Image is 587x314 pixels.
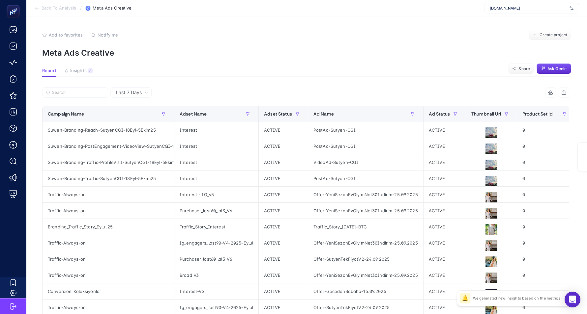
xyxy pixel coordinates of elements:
[43,267,174,283] div: Traffic-Always-on
[308,203,423,219] div: Offer-YeniSezonEvGiyimNet30Indirim-25.09.2025
[259,267,308,283] div: ACTIVE
[259,251,308,267] div: ACTIVE
[174,203,258,219] div: Purchaser_last60_lal3_V6
[517,138,575,154] div: 0
[517,187,575,202] div: 0
[308,187,423,202] div: Offer-YeniSezonEvGiyimNet30Indirim-25.09.2025
[93,6,132,11] span: Meta Ads Creative
[98,32,118,38] span: Notify me
[424,187,466,202] div: ACTIVE
[529,30,571,40] button: Create project
[42,68,56,73] span: Report
[88,68,93,73] div: 8
[308,251,423,267] div: Offer-SutyenTekFiyatV2-24.09.2025
[471,111,501,117] span: Thumbnail Url
[424,267,466,283] div: ACTIVE
[570,5,573,12] img: svg%3e
[490,6,567,11] span: [DOMAIN_NAME]
[517,235,575,251] div: 0
[174,122,258,138] div: Interest
[116,89,142,96] span: Last 7 Days
[517,219,575,235] div: 0
[424,219,466,235] div: ACTIVE
[52,90,104,95] input: Search
[424,283,466,299] div: ACTIVE
[174,187,258,202] div: Interest - IG_v5
[80,5,82,11] span: /
[565,292,580,307] div: Open Intercom Messenger
[517,154,575,170] div: 0
[43,154,174,170] div: Suwen-Branding-Traffic-ProfileVisit-SutyenCGI-18Eyl-5Ekim25
[517,170,575,186] div: 0
[43,283,174,299] div: Conversion_Koleksiyonlar
[42,48,571,58] p: Meta Ads Creative
[43,235,174,251] div: Traffic-Always-on
[259,283,308,299] div: ACTIVE
[259,235,308,251] div: ACTIVE
[42,32,83,38] button: Add to favorites
[174,267,258,283] div: Broad_v3
[508,64,534,74] button: Share
[424,251,466,267] div: ACTIVE
[264,111,292,117] span: Adset Status
[259,170,308,186] div: ACTIVE
[43,170,174,186] div: Suwen-Branding-Traffic-SutyenCGI-18Eyl-5Ekim25
[49,32,83,38] span: Add to favorites
[517,203,575,219] div: 0
[48,111,84,117] span: Campaign Name
[174,235,258,251] div: Ig_engagers_last90-V4-2025-Eylul
[180,111,207,117] span: Adset Name
[522,111,553,117] span: Product Set Id
[259,187,308,202] div: ACTIVE
[424,235,466,251] div: ACTIVE
[308,235,423,251] div: Offer-YeniSezonEvGiyimNet30Indirim-25.09.2025
[517,283,575,299] div: 0
[259,154,308,170] div: ACTIVE
[424,203,466,219] div: ACTIVE
[43,122,174,138] div: Suwen-Branding-Reach-SutyenCGI-18Eyl-5Ekim25
[540,32,567,38] span: Create project
[308,138,423,154] div: PostAd-Sutyen-CGI
[70,68,87,73] span: Insights
[424,154,466,170] div: ACTIVE
[308,267,423,283] div: Offer-YeniSezonEvGiyimNet30Indirim-25.09.2025
[43,251,174,267] div: Traffic-Always-on
[308,154,423,170] div: VideoAd-Sutyen-CGI
[424,138,466,154] div: ACTIVE
[174,251,258,267] div: Purchaser_last60_lal3_V6
[518,66,530,71] span: Share
[308,170,423,186] div: PostAd-Sutyen-CGI
[313,111,334,117] span: Ad Name
[43,219,174,235] div: Branding_Traffic_Story_Eylul'25
[174,170,258,186] div: Interest
[517,122,575,138] div: 0
[424,170,466,186] div: ACTIVE
[547,66,567,71] span: Ask Genie
[174,219,258,235] div: Traffic_Story_Interest
[259,203,308,219] div: ACTIVE
[259,138,308,154] div: ACTIVE
[174,138,258,154] div: Interest
[259,122,308,138] div: ACTIVE
[43,138,174,154] div: Suwen-Branding-PostEngagement-VideoView-SutyenCGI-18Eyl-5Ekim25
[42,6,76,11] span: Back To Analysis
[429,111,450,117] span: Ad Status
[43,187,174,202] div: Traffic-Always-on
[517,267,575,283] div: 0
[460,293,470,303] div: 🔔
[308,219,423,235] div: Traffic_Story_[DATE]-BTC
[174,283,258,299] div: Interest-VS
[424,122,466,138] div: ACTIVE
[174,154,258,170] div: Interest
[308,283,423,299] div: Offer-GecedenSabaha-15.09.2025
[537,64,571,74] button: Ask Genie
[91,32,118,38] button: Notify me
[308,122,423,138] div: PostAd-Sutyen-CGI
[43,203,174,219] div: Traffic-Always-on
[517,251,575,267] div: 0
[473,296,560,301] p: We generated new insights based on the metrics
[259,219,308,235] div: ACTIVE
